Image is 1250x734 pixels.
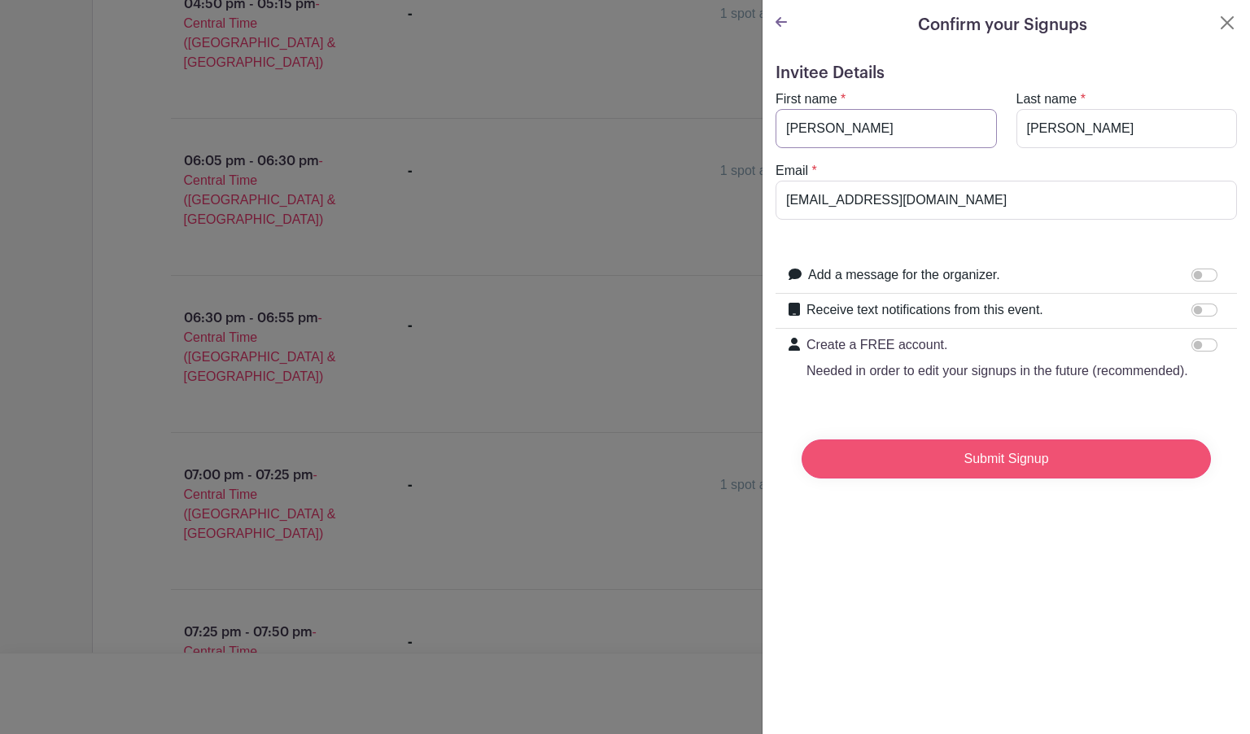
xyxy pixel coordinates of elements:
label: First name [776,90,837,109]
p: Needed in order to edit your signups in the future (recommended). [806,361,1188,381]
p: Create a FREE account. [806,335,1188,355]
input: Submit Signup [802,439,1211,478]
label: Add a message for the organizer. [808,265,1000,285]
label: Last name [1016,90,1077,109]
button: Close [1217,13,1237,33]
h5: Confirm your Signups [918,13,1087,37]
label: Email [776,161,808,181]
h5: Invitee Details [776,63,1237,83]
label: Receive text notifications from this event. [806,300,1043,320]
